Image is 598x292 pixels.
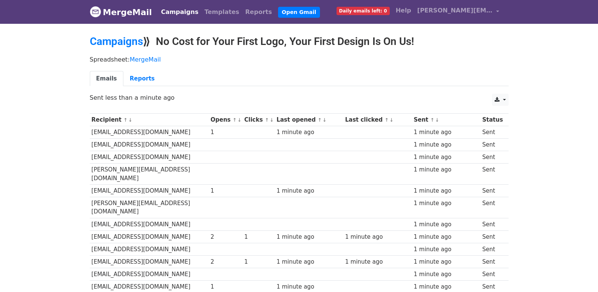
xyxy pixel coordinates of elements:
td: [EMAIL_ADDRESS][DOMAIN_NAME] [90,139,209,151]
td: Sent [480,256,504,268]
div: 1 minute ago [414,199,478,208]
a: [PERSON_NAME][EMAIL_ADDRESS][DOMAIN_NAME] [414,3,503,21]
div: 1 minute ago [277,283,341,291]
div: 1 minute ago [414,165,478,174]
td: Sent [480,164,504,185]
div: 1 minute ago [414,153,478,162]
td: [PERSON_NAME][EMAIL_ADDRESS][DOMAIN_NAME] [90,197,209,218]
a: ↑ [123,117,128,123]
td: Sent [480,197,504,218]
div: 1 minute ago [414,220,478,229]
td: Sent [480,151,504,164]
a: ↓ [270,117,274,123]
span: Daily emails left: 0 [337,7,390,15]
div: 1 minute ago [277,258,341,266]
a: Help [393,3,414,18]
a: ↓ [237,117,241,123]
th: Opens [209,114,243,126]
div: 2 [211,233,241,241]
div: 1 minute ago [414,245,478,254]
a: Campaigns [90,35,143,48]
div: 1 minute ago [277,233,341,241]
a: ↓ [435,117,439,123]
div: 1 minute ago [414,141,478,149]
a: Reports [242,5,275,20]
th: Recipient [90,114,209,126]
div: 1 minute ago [414,128,478,137]
th: Status [480,114,504,126]
td: Sent [480,243,504,255]
td: Sent [480,268,504,281]
a: ↓ [323,117,327,123]
td: [PERSON_NAME][EMAIL_ADDRESS][DOMAIN_NAME] [90,164,209,185]
a: Campaigns [158,5,201,20]
a: Templates [201,5,242,20]
td: Sent [480,126,504,139]
div: 1 minute ago [345,233,410,241]
div: 1 minute ago [414,258,478,266]
div: 1 minute ago [414,187,478,195]
td: [EMAIL_ADDRESS][DOMAIN_NAME] [90,256,209,268]
div: 1 [211,128,241,137]
div: 1 minute ago [414,233,478,241]
td: [EMAIL_ADDRESS][DOMAIN_NAME] [90,268,209,281]
a: Open Gmail [278,7,320,18]
th: Clicks [243,114,275,126]
h2: ⟫ No Cost for Your First Logo, Your First Design Is On Us! [90,35,509,48]
div: 1 minute ago [414,283,478,291]
div: 1 [244,233,273,241]
a: ↑ [430,117,435,123]
td: [EMAIL_ADDRESS][DOMAIN_NAME] [90,243,209,255]
a: ↑ [233,117,237,123]
a: ↓ [128,117,132,123]
div: 1 minute ago [414,270,478,279]
a: MergeMail [90,4,152,20]
a: ↑ [318,117,322,123]
td: Sent [480,185,504,197]
p: Sent less than a minute ago [90,94,509,102]
td: [EMAIL_ADDRESS][DOMAIN_NAME] [90,230,209,243]
div: 1 [211,187,241,195]
div: 1 [211,283,241,291]
div: 1 minute ago [345,258,410,266]
th: Sent [412,114,481,126]
td: Sent [480,139,504,151]
td: [EMAIL_ADDRESS][DOMAIN_NAME] [90,185,209,197]
th: Last opened [275,114,343,126]
a: ↑ [385,117,389,123]
th: Last clicked [343,114,412,126]
div: 1 [244,258,273,266]
td: Sent [480,218,504,230]
a: Emails [90,71,123,87]
a: Reports [123,71,161,87]
p: Spreadsheet: [90,56,509,63]
a: Daily emails left: 0 [334,3,393,18]
div: 2 [211,258,241,266]
div: 1 minute ago [277,187,341,195]
span: [PERSON_NAME][EMAIL_ADDRESS][DOMAIN_NAME] [417,6,493,15]
div: 1 minute ago [277,128,341,137]
img: MergeMail logo [90,6,101,17]
td: Sent [480,230,504,243]
a: MergeMail [130,56,161,63]
a: ↓ [389,117,394,123]
td: [EMAIL_ADDRESS][DOMAIN_NAME] [90,126,209,139]
a: ↑ [265,117,269,123]
td: [EMAIL_ADDRESS][DOMAIN_NAME] [90,218,209,230]
td: [EMAIL_ADDRESS][DOMAIN_NAME] [90,151,209,164]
